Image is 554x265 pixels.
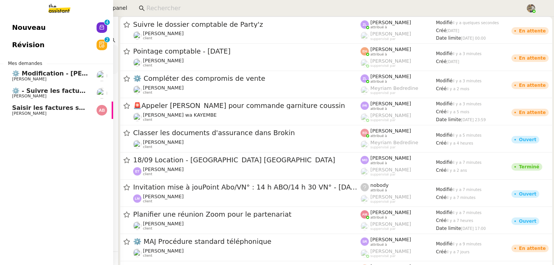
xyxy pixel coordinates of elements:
[143,194,184,199] span: [PERSON_NAME]
[133,139,361,149] app-user-detailed-label: client
[447,219,473,223] span: il y a 7 heures
[361,20,369,29] img: svg
[370,74,411,79] span: [PERSON_NAME]
[361,237,436,247] app-user-label: attribué à
[12,87,139,94] span: ⚙️ - Suivre les factures d'exploitation
[370,210,411,215] span: [PERSON_NAME]
[453,102,482,106] span: il y a 3 minutes
[447,60,459,64] span: [DATE]
[133,157,361,163] span: 18/09 Location - [GEOGRAPHIC_DATA] [GEOGRAPHIC_DATA]
[361,210,436,219] app-user-label: attribué à
[519,192,536,196] div: Ouvert
[12,111,46,116] span: [PERSON_NAME]
[361,221,436,231] app-user-label: suppervisé par
[370,227,396,231] span: suppervisé par
[361,129,369,137] img: svg
[519,246,546,251] div: En attente
[370,161,387,165] span: attribué à
[453,79,482,83] span: il y a 3 minutes
[133,194,361,203] app-user-detailed-label: client
[436,101,453,106] span: Modifié
[361,237,369,246] img: svg
[370,145,396,149] span: suppervisé par
[12,104,138,111] span: Saisir les factures sur ENERGYTRACK
[370,134,387,138] span: attribué à
[143,226,152,231] span: client
[447,87,470,91] span: il y a 2 mois
[436,117,461,122] span: Date limite
[436,226,461,231] span: Date limite
[447,141,473,145] span: il y a 4 heures
[133,31,361,40] app-user-detailed-label: client
[361,194,436,204] app-user-label: suppervisé par
[370,173,396,177] span: suppervisé par
[361,128,436,138] app-user-label: attribué à
[133,48,361,55] span: Pointage comptable - [DATE]
[143,58,184,63] span: [PERSON_NAME]
[370,101,411,106] span: [PERSON_NAME]
[133,102,361,109] span: Appeler [PERSON_NAME] pour commande garniture coussin
[97,88,107,99] img: users%2FHIWaaSoTa5U8ssS5t403NQMyZZE3%2Favatar%2Fa4be050e-05fa-4f28-bbe7-e7e8e4788720
[361,112,436,122] app-user-label: suppervisé par
[370,243,387,247] span: attribué à
[133,21,361,28] span: Suivre le dossier comptable de Party'z
[370,155,411,161] span: [PERSON_NAME]
[143,248,184,254] span: [PERSON_NAME]
[519,110,546,115] div: En attente
[133,194,141,203] img: svg
[133,59,141,67] img: users%2FABbKNE6cqURruDjcsiPjnOKQJp72%2Favatar%2F553dd27b-fe40-476d-bebb-74bc1599d59c
[370,200,396,204] span: suppervisé par
[370,20,411,25] span: [PERSON_NAME]
[370,107,387,111] span: attribué à
[143,31,184,36] span: [PERSON_NAME]
[436,109,447,114] span: Créé
[361,20,436,29] app-user-label: attribué à
[97,105,107,116] img: svg
[133,184,361,191] span: Invitation mise à jouPoint Abo/VN° : 14 h ABO/14 h 30 VN° - [DATE] 2pm - 3pm (UTC+2) ([PERSON_NAME])
[436,160,453,165] span: Modifié
[370,118,396,122] span: suppervisé par
[436,195,447,200] span: Créé
[519,165,539,169] div: Terminé
[12,77,46,82] span: [PERSON_NAME]
[143,85,184,91] span: [PERSON_NAME]
[361,74,369,83] img: svg
[436,140,447,146] span: Créé
[133,112,361,122] app-user-detailed-label: client
[447,250,470,254] span: il y a 7 jours
[133,167,141,176] img: svg
[447,29,459,33] span: [DATE]
[133,75,361,82] span: ⚙️ Compléter des compromis de vente
[361,156,369,164] img: svg
[361,47,369,55] img: svg
[143,199,152,203] span: client
[370,128,411,134] span: [PERSON_NAME]
[133,222,141,230] img: users%2FYpHCMxs0fyev2wOt2XOQMyMzL3F3%2Favatar%2Fb1d7cab4-399e-487a-a9b0-3b1e57580435
[361,74,436,83] app-user-label: attribué à
[370,140,418,145] span: Meyriam Bedredine
[436,28,447,33] span: Créé
[370,25,387,29] span: attribué à
[143,172,152,176] span: client
[519,137,536,142] div: Ouvert
[361,86,369,94] img: users%2FaellJyylmXSg4jqeVbanehhyYJm1%2Favatar%2Fprofile-pic%20(4).png
[361,155,436,165] app-user-label: attribué à
[361,222,369,230] img: users%2FoFdbodQ3TgNoWt9kP3GXAs5oaCq1%2Favatar%2Fprofile-pic.png
[519,29,546,33] div: En attente
[527,4,535,12] img: 388bd129-7e3b-4cb1-84b4-92a3d763e9b7
[436,51,453,56] span: Modifié
[361,85,436,95] app-user-label: suppervisé par
[133,58,361,68] app-user-detailed-label: client
[361,58,436,68] app-user-label: suppervisé par
[106,37,109,44] p: 2
[370,248,411,254] span: [PERSON_NAME]
[370,64,396,68] span: suppervisé par
[361,167,436,177] app-user-label: suppervisé par
[361,140,369,149] img: users%2FaellJyylmXSg4jqeVbanehhyYJm1%2Favatar%2Fprofile-pic%20(4).png
[133,85,361,95] app-user-detailed-label: client
[143,112,217,118] span: [PERSON_NAME] wa KAYEMBE
[370,237,411,242] span: [PERSON_NAME]
[447,110,470,114] span: il y a 5 mois
[361,182,436,192] app-user-label: attribué à
[133,249,141,257] img: users%2FLb8tVVcnxkNxES4cleXP4rKNCSJ2%2Favatar%2F2ff4be35-2167-49b6-8427-565bfd2dd78c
